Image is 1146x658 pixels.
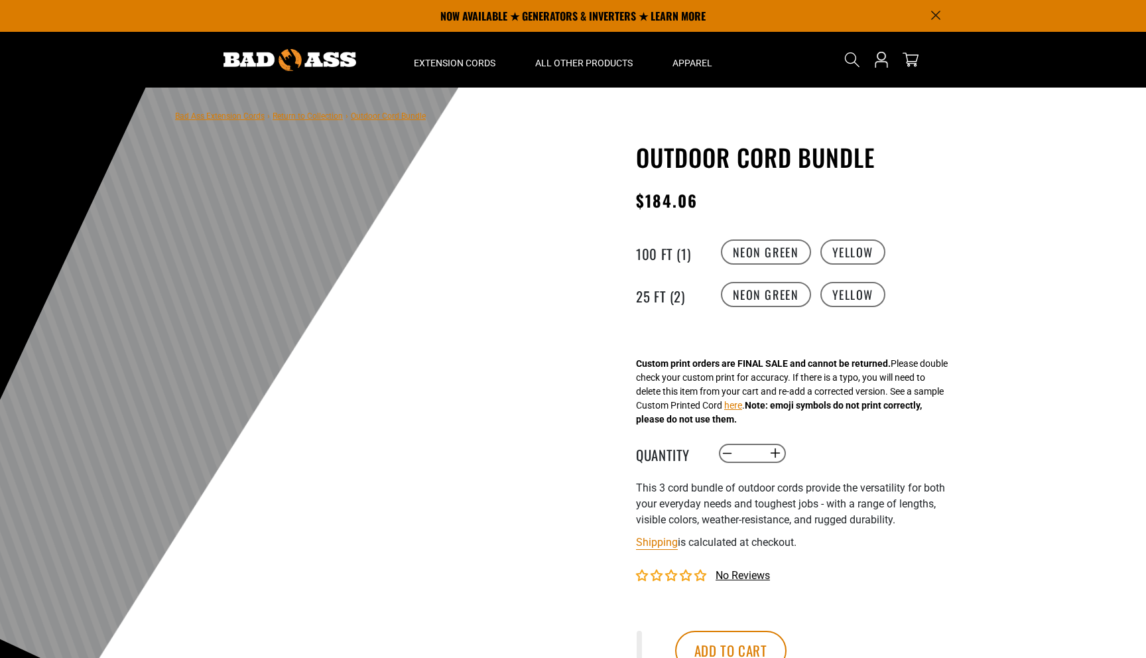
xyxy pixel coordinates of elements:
span: $184.06 [636,188,698,212]
span: Outdoor Cord Bundle [351,111,426,121]
legend: 25 ft (2) [636,286,702,303]
span: No reviews [716,569,770,582]
span: 0.00 stars [636,570,709,582]
summary: Extension Cords [394,32,515,88]
span: › [267,111,270,121]
span: Extension Cords [414,57,495,69]
label: Yellow [820,282,886,307]
summary: Search [842,49,863,70]
span: All Other Products [535,57,633,69]
label: Neon Green [721,282,811,307]
img: Bad Ass Extension Cords [223,49,356,71]
label: Yellow [820,239,886,265]
div: Please double check your custom print for accuracy. If there is a typo, you will need to delete t... [636,357,948,427]
legend: 100 ft (1) [636,243,702,261]
a: Bad Ass Extension Cords [175,111,265,121]
nav: breadcrumbs [175,107,426,123]
h1: Outdoor Cord Bundle [636,143,961,171]
span: › [346,111,348,121]
label: Quantity [636,444,702,462]
span: Apparel [672,57,712,69]
div: is calculated at checkout. [636,533,961,551]
strong: Note: emoji symbols do not print correctly, please do not use them. [636,400,922,425]
span: This 3 cord bundle of outdoor cords provide the versatility for both your everyday needs and toug... [636,482,945,526]
summary: All Other Products [515,32,653,88]
summary: Apparel [653,32,732,88]
a: Shipping [636,536,678,549]
strong: Custom print orders are FINAL SALE and cannot be returned. [636,358,891,369]
a: Return to Collection [273,111,343,121]
label: Neon Green [721,239,811,265]
button: here [724,399,742,413]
